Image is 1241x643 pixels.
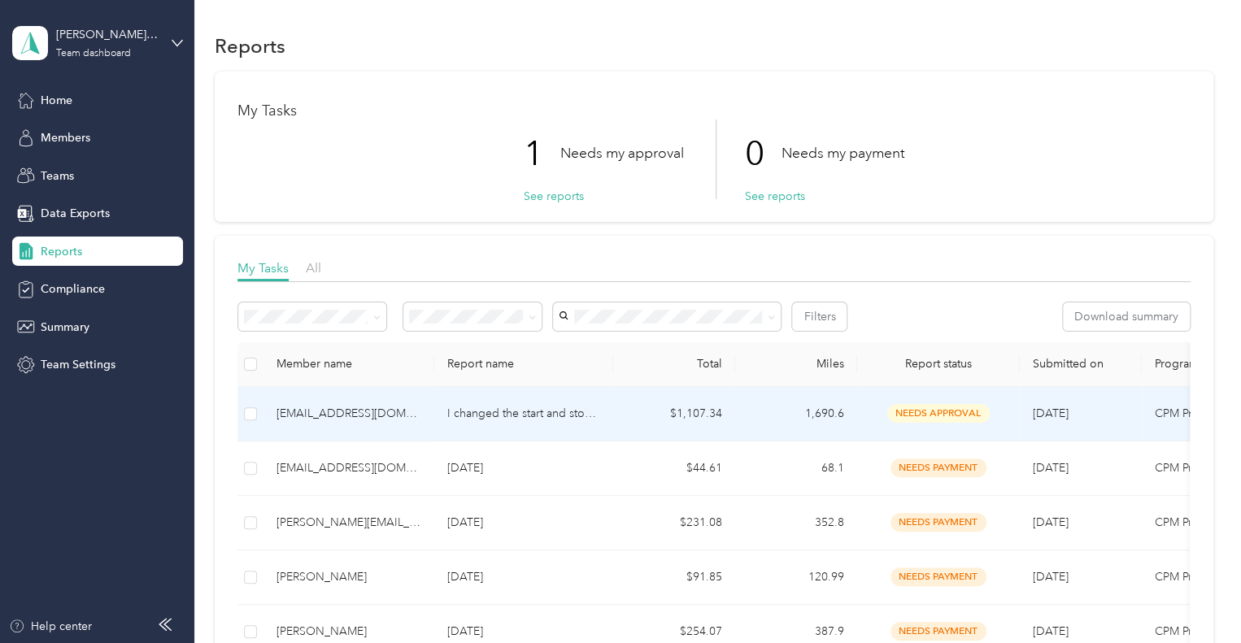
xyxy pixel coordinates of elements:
[41,129,90,146] span: Members
[1063,302,1190,331] button: Download summary
[560,143,684,163] p: Needs my approval
[277,514,421,532] div: [PERSON_NAME][EMAIL_ADDRESS][PERSON_NAME][DOMAIN_NAME]
[626,357,722,371] div: Total
[56,26,158,43] div: [PERSON_NAME]'s Team
[41,280,105,298] span: Compliance
[41,92,72,109] span: Home
[735,441,857,496] td: 68.1
[9,618,92,635] button: Help center
[745,119,782,188] p: 0
[524,119,560,188] p: 1
[447,514,600,532] p: [DATE]
[41,205,110,222] span: Data Exports
[56,49,131,59] div: Team dashboard
[447,405,600,423] p: I changed the start and stop to all between [GEOGRAPHIC_DATA] and Cardinal
[237,260,289,276] span: My Tasks
[890,513,986,532] span: needs payment
[1033,461,1069,475] span: [DATE]
[1033,624,1069,638] span: [DATE]
[613,550,735,605] td: $91.85
[1020,342,1142,387] th: Submitted on
[613,387,735,441] td: $1,107.34
[745,188,805,205] button: See reports
[1033,570,1069,584] span: [DATE]
[434,342,613,387] th: Report name
[277,459,421,477] div: [EMAIL_ADDRESS][DOMAIN_NAME]
[782,143,904,163] p: Needs my payment
[277,405,421,423] div: [EMAIL_ADDRESS][DOMAIN_NAME]
[447,623,600,641] p: [DATE]
[870,357,1007,371] span: Report status
[41,356,115,373] span: Team Settings
[277,568,421,586] div: [PERSON_NAME]
[735,387,857,441] td: 1,690.6
[1033,406,1069,420] span: [DATE]
[613,496,735,550] td: $231.08
[277,623,421,641] div: [PERSON_NAME]
[263,342,434,387] th: Member name
[277,357,421,371] div: Member name
[41,167,74,185] span: Teams
[890,622,986,641] span: needs payment
[887,404,990,423] span: needs approval
[237,102,1191,119] h1: My Tasks
[447,459,600,477] p: [DATE]
[792,302,847,331] button: Filters
[735,550,857,605] td: 120.99
[41,319,89,336] span: Summary
[447,568,600,586] p: [DATE]
[524,188,584,205] button: See reports
[1033,515,1069,529] span: [DATE]
[890,567,986,586] span: needs payment
[613,441,735,496] td: $44.61
[890,458,986,477] span: needs payment
[735,496,857,550] td: 352.8
[748,357,844,371] div: Miles
[41,243,82,260] span: Reports
[215,37,285,54] h1: Reports
[306,260,321,276] span: All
